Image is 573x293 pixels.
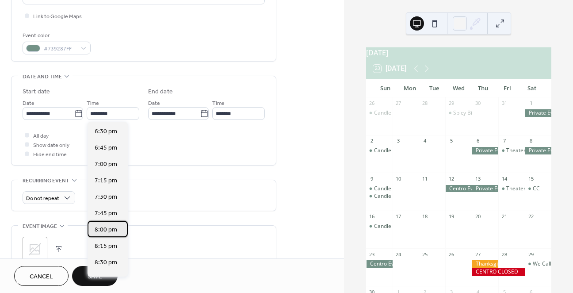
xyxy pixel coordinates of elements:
[95,274,117,284] span: 8:45 pm
[421,138,428,144] div: 4
[447,80,471,97] div: Wed
[87,99,99,108] span: Time
[397,80,422,97] div: Mon
[395,100,402,107] div: 27
[95,242,117,251] span: 8:15 pm
[369,175,375,182] div: 9
[374,223,443,230] div: Candlelight - Fleetwood Mac
[448,213,455,220] div: 19
[525,185,551,193] div: CC
[501,251,508,258] div: 28
[369,213,375,220] div: 16
[95,143,117,153] span: 6:45 pm
[472,268,525,276] div: CENTRO CLOSED
[472,147,498,154] div: Private Event
[445,109,472,117] div: Spicy Bingo
[33,131,49,141] span: All day
[374,185,486,193] div: Candlelight - [PERSON_NAME]'s Four Seasons
[366,109,393,117] div: Candlelight - A Haunted Evening of Halloween Classics
[95,225,117,235] span: 8:00 pm
[95,127,117,136] span: 6:30 pm
[366,185,393,193] div: Candlelight - Vivaldi's Four Seasons
[474,100,481,107] div: 30
[527,251,534,258] div: 29
[366,223,393,230] div: Candlelight - Fleetwood Mac
[374,147,508,154] div: Candlelight - [PERSON_NAME] meets [PERSON_NAME]
[30,272,53,281] span: Cancel
[501,138,508,144] div: 7
[14,266,69,286] button: Cancel
[472,260,498,268] div: Thanksgiving
[495,80,520,97] div: Fri
[422,80,446,97] div: Tue
[369,138,375,144] div: 2
[33,141,69,150] span: Show date only
[95,258,117,267] span: 8:30 pm
[88,272,102,281] span: Save
[95,209,117,218] span: 7:45 pm
[527,100,534,107] div: 1
[23,99,34,108] span: Date
[23,87,50,96] div: Start date
[498,185,525,193] div: Theater Show
[506,185,540,193] div: Theater Show
[520,80,544,97] div: Sat
[533,185,540,193] div: CC
[395,175,402,182] div: 10
[445,185,472,193] div: Centro Event
[474,251,481,258] div: 27
[448,100,455,107] div: 29
[501,175,508,182] div: 14
[95,193,117,202] span: 7:30 pm
[471,80,495,97] div: Thu
[95,176,117,185] span: 7:15 pm
[501,100,508,107] div: 31
[448,251,455,258] div: 26
[421,175,428,182] div: 11
[525,109,551,117] div: Private Event
[72,266,118,286] button: Save
[369,100,375,107] div: 26
[395,251,402,258] div: 24
[474,213,481,220] div: 20
[527,213,534,220] div: 22
[23,237,47,262] div: ;
[421,213,428,220] div: 18
[498,147,525,154] div: Theater Show
[366,147,393,154] div: Candlelight - Edd Sheeran meets Coldplay
[527,175,534,182] div: 15
[23,222,57,231] span: Event image
[373,80,397,97] div: Sun
[23,176,69,185] span: Recurring event
[366,260,393,268] div: Centro Event
[374,193,446,200] div: Candlelight - Queen vs. ABBA
[26,193,59,204] span: Do not repeat
[525,147,551,154] div: Private Event
[474,175,481,182] div: 13
[448,175,455,182] div: 12
[374,109,499,117] div: Candlelight - A Haunted Evening of [DATE] Classics
[44,44,76,54] span: #739287FF
[472,185,498,193] div: Private Event
[474,138,481,144] div: 6
[395,138,402,144] div: 3
[506,147,540,154] div: Theater Show
[366,47,551,58] div: [DATE]
[421,100,428,107] div: 28
[33,12,82,21] span: Link to Google Maps
[421,251,428,258] div: 25
[23,72,62,81] span: Date and time
[212,99,225,108] span: Time
[33,150,67,159] span: Hide end time
[370,62,409,75] button: 23[DATE]
[148,87,173,96] div: End date
[23,31,89,40] div: Event color
[366,193,393,200] div: Candlelight - Queen vs. ABBA
[95,160,117,169] span: 7:00 pm
[453,109,481,117] div: Spicy Bingo
[148,99,160,108] span: Date
[525,260,551,268] div: We Call it Ballet - Sleeping Beauty
[369,251,375,258] div: 23
[448,138,455,144] div: 5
